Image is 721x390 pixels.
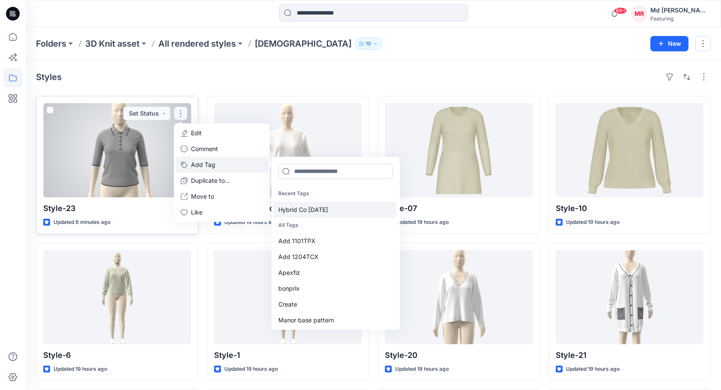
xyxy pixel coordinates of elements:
a: Style-20 [385,250,533,344]
div: MR [632,6,647,21]
div: Apexfiz [273,265,396,280]
p: Move to [191,192,214,201]
a: Style-1 [214,250,362,344]
a: Style-07 [385,103,533,197]
div: bonprix [273,280,396,296]
p: Style-10 [556,202,703,214]
div: Add 1101TPX [273,233,396,249]
p: Updated 19 hours ago [566,365,620,374]
a: Style-21 [556,250,703,344]
p: Comment [191,144,218,153]
p: Updated 19 hours ago [224,365,278,374]
div: Md [PERSON_NAME][DEMOGRAPHIC_DATA] [650,5,710,15]
p: Style-20 [385,349,533,361]
p: Style-07 [385,202,533,214]
p: Like [191,208,203,217]
p: Edit [191,128,202,137]
p: Style-6 [43,349,191,361]
button: 10 [355,38,382,50]
p: Updated 19 hours ago [395,218,449,227]
a: Style-1-Revised [214,103,362,197]
a: All rendered styles [158,38,236,50]
p: All Tags [273,217,396,233]
p: 10 [366,39,371,48]
span: 99+ [614,7,627,14]
a: Style-6 [43,250,191,344]
a: Edit [176,125,268,141]
p: [DEMOGRAPHIC_DATA] [255,38,352,50]
a: Style-10 [556,103,703,197]
div: Hybrid Co [DATE] [273,202,396,217]
p: Duplicate to... [191,176,230,185]
div: Featuring [650,15,710,22]
p: Updated 19 hours ago [566,218,620,227]
button: Add Tag [176,157,268,173]
button: New [650,36,688,51]
div: Manor base pattern [273,312,396,328]
p: Style-21 [556,349,703,361]
p: Style-1 [214,349,362,361]
a: Style-23 [43,103,191,197]
a: 3D Knit asset [85,38,140,50]
p: Updated 19 hours ago [395,365,449,374]
h4: Styles [36,72,62,82]
p: Updated 19 hours ago [224,218,278,227]
div: Create [273,296,396,312]
p: Style-23 [43,202,191,214]
div: Add 1204TCX [273,249,396,265]
p: Updated 19 hours ago [54,365,107,374]
a: Folders [36,38,66,50]
p: Recent Tags [273,186,396,202]
p: Updated 8 minutes ago [54,218,110,227]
